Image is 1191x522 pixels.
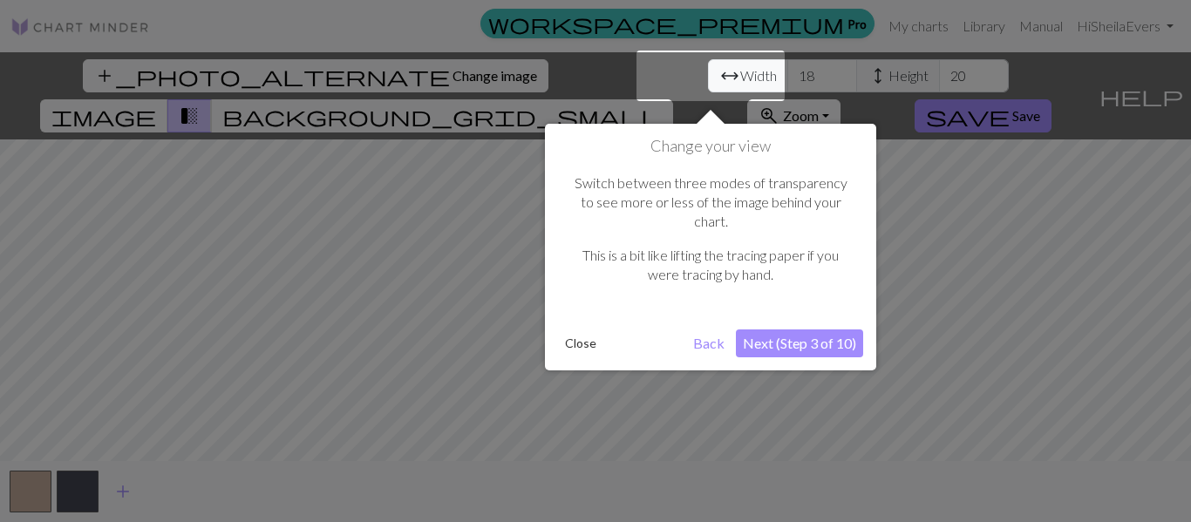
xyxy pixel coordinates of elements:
button: Close [558,330,603,356]
div: Change your view [545,124,876,370]
button: Back [686,329,732,357]
p: This is a bit like lifting the tracing paper if you were tracing by hand. [567,246,854,285]
p: Switch between three modes of transparency to see more or less of the image behind your chart. [567,173,854,232]
button: Next (Step 3 of 10) [736,329,863,357]
h1: Change your view [558,137,863,156]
